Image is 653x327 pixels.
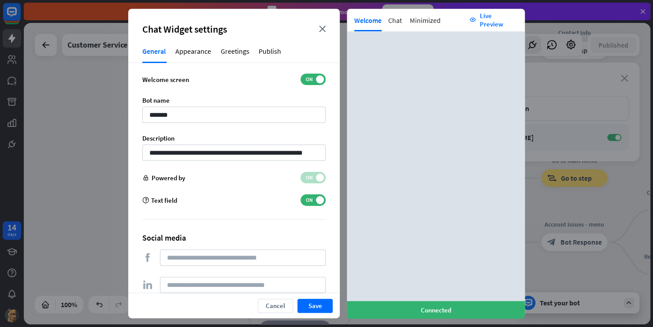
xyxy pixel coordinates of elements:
[302,174,316,181] span: ON
[221,47,250,63] div: Greetings
[142,233,326,243] div: Social media
[151,196,177,204] div: Text field
[142,197,149,204] i: help
[152,174,185,182] div: Powered by
[319,26,326,32] i: close
[388,11,402,31] div: Chat
[302,197,316,204] span: ON
[347,306,525,314] div: Connected
[142,23,227,35] div: Chat Widget settings
[175,47,212,63] div: Appearance
[142,47,167,63] div: General
[142,75,189,84] div: Welcome screen
[480,11,516,28] div: Live Preview
[469,16,476,23] i: eye
[297,299,333,313] button: Save
[410,11,441,31] div: Minimized
[354,11,382,31] div: Welcome
[302,76,316,83] span: ON
[142,96,326,104] div: Bot name
[258,299,293,313] button: Cancel
[7,4,33,30] button: Open LiveChat chat widget
[142,134,326,142] div: Description
[259,47,282,63] div: Publish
